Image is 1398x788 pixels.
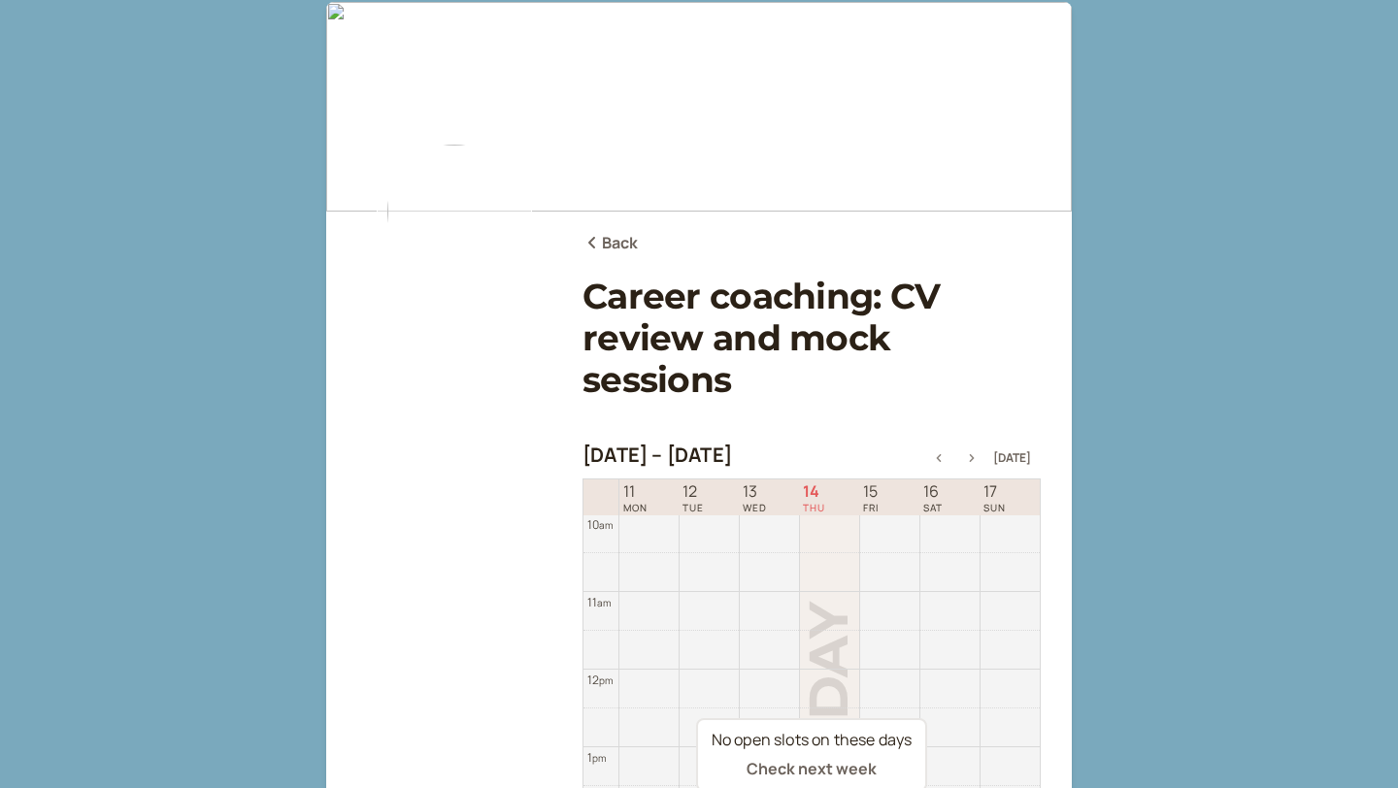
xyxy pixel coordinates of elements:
h2: [DATE] – [DATE] [582,443,732,467]
div: No open slots on these days [712,728,912,753]
a: Back [582,231,639,256]
button: Check next week [747,760,877,777]
button: [DATE] [993,451,1031,465]
h1: Career coaching: CV review and mock sessions [582,276,1041,402]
